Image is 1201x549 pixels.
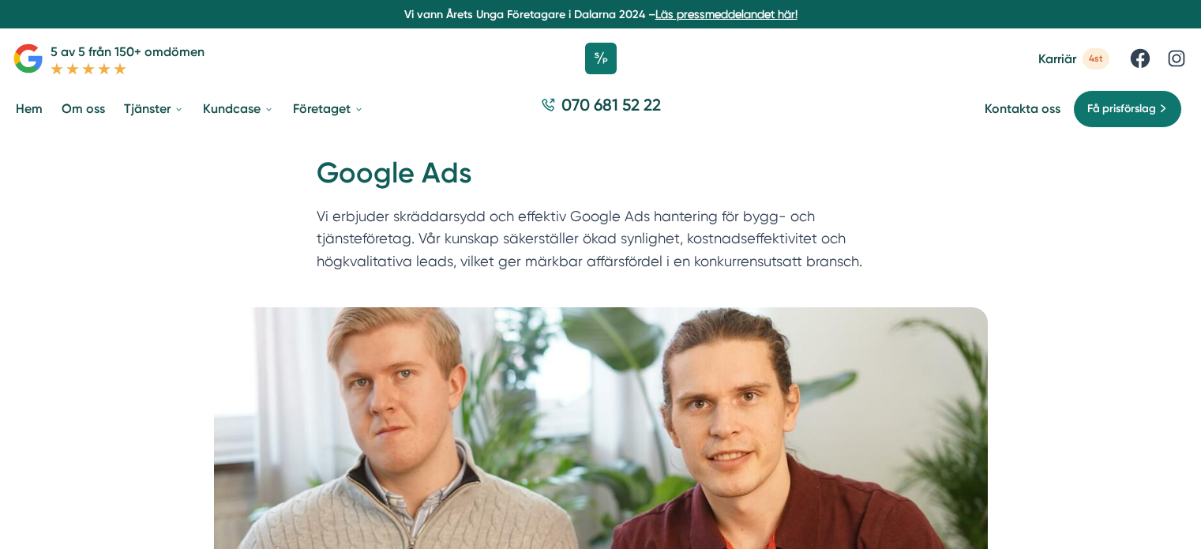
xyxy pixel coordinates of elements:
[561,93,661,116] span: 070 681 52 22
[1083,48,1109,70] span: 4st
[51,42,205,62] p: 5 av 5 från 150+ omdömen
[985,101,1060,116] a: Kontakta oss
[13,88,46,129] a: Hem
[1087,100,1156,118] span: Få prisförslag
[317,154,885,205] h1: Google Ads
[535,93,667,124] a: 070 681 52 22
[317,205,885,280] p: Vi erbjuder skräddarsydd och effektiv Google Ads hantering för bygg- och tjänsteföretag. Vår kuns...
[290,88,367,129] a: Företaget
[121,88,187,129] a: Tjänster
[200,88,277,129] a: Kundcase
[1038,48,1109,70] a: Karriär 4st
[6,6,1195,22] p: Vi vann Årets Unga Företagare i Dalarna 2024 –
[655,8,798,21] a: Läs pressmeddelandet här!
[1038,51,1076,66] span: Karriär
[58,88,108,129] a: Om oss
[1073,90,1182,128] a: Få prisförslag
